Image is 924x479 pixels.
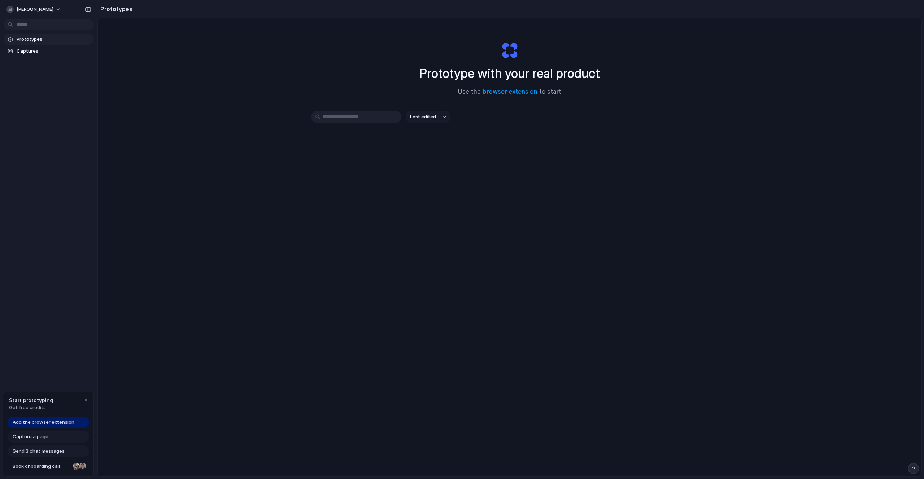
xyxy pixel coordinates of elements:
span: Book onboarding call [13,463,70,470]
button: [PERSON_NAME] [4,4,65,15]
span: Send 3 chat messages [13,448,65,455]
a: Add the browser extension [8,417,89,428]
div: Christian Iacullo [78,462,87,471]
a: Captures [4,46,94,57]
span: [PERSON_NAME] [17,6,53,13]
span: Add the browser extension [13,419,74,426]
button: Last edited [406,111,450,123]
span: Captures [17,48,91,55]
span: Prototypes [17,36,91,43]
a: Prototypes [4,34,94,45]
span: Start prototyping [9,396,53,404]
h1: Prototype with your real product [419,64,600,83]
span: Get free credits [9,404,53,411]
a: browser extension [483,88,537,95]
span: Use the to start [458,87,561,97]
h2: Prototypes [97,5,132,13]
div: Nicole Kubica [72,462,80,471]
span: Capture a page [13,433,48,440]
span: Last edited [410,113,436,120]
a: Book onboarding call [8,461,89,472]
